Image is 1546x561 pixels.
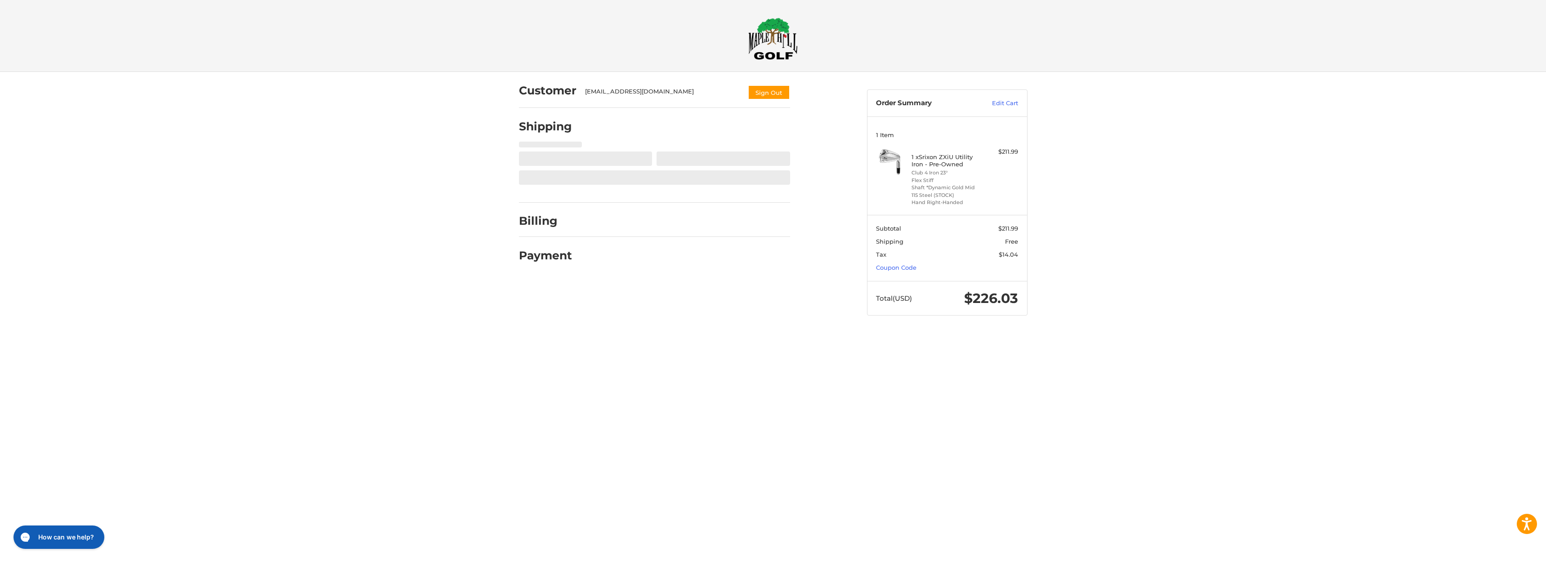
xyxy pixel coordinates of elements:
[519,84,576,98] h2: Customer
[519,249,572,263] h2: Payment
[876,225,901,232] span: Subtotal
[519,120,572,134] h2: Shipping
[964,290,1018,307] span: $226.03
[876,238,903,245] span: Shipping
[999,251,1018,258] span: $14.04
[876,251,886,258] span: Tax
[973,99,1018,108] a: Edit Cart
[876,131,1018,138] h3: 1 Item
[912,153,980,168] h4: 1 x Srixon ZXiU Utility Iron - Pre-Owned
[912,184,980,199] li: Shaft *Dynamic Gold Mid 115 Steel (STOCK)
[519,214,572,228] h2: Billing
[1472,537,1546,561] iframe: Google Customer Reviews
[983,147,1018,156] div: $211.99
[748,18,798,60] img: Maple Hill Golf
[585,87,739,100] div: [EMAIL_ADDRESS][DOMAIN_NAME]
[748,85,790,100] button: Sign Out
[876,294,912,303] span: Total (USD)
[9,522,107,552] iframe: Gorgias live chat messenger
[912,169,980,177] li: Club 4 Iron 23°
[912,177,980,184] li: Flex Stiff
[998,225,1018,232] span: $211.99
[912,199,980,206] li: Hand Right-Handed
[876,264,916,271] a: Coupon Code
[876,99,973,108] h3: Order Summary
[1005,238,1018,245] span: Free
